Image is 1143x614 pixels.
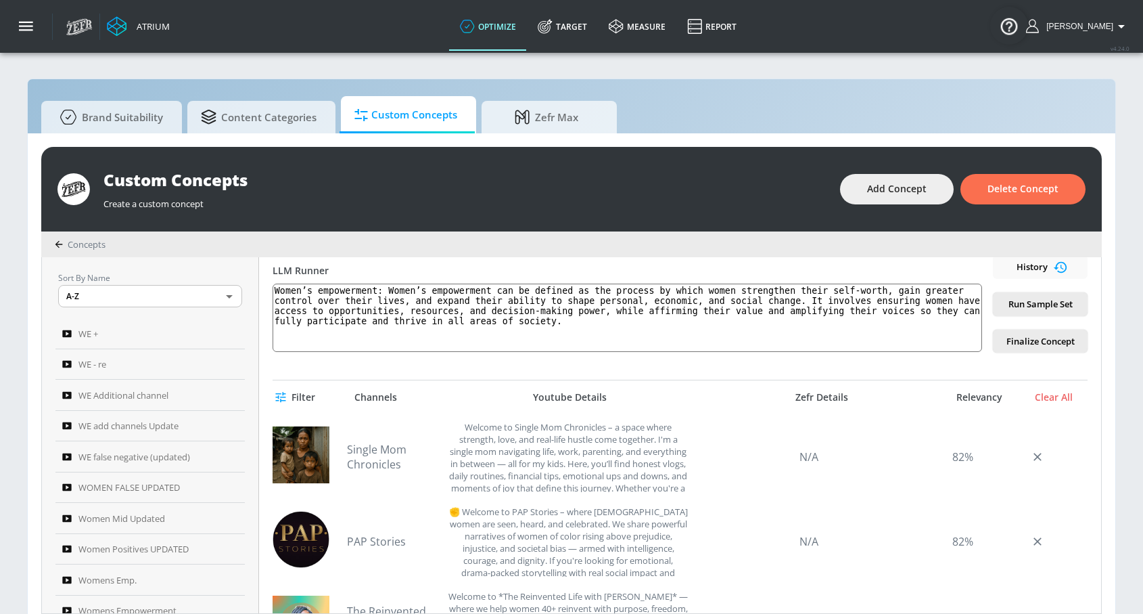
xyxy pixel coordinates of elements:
[1020,391,1088,403] div: Clear All
[273,385,321,410] button: Filter
[527,2,598,51] a: Target
[78,326,98,342] span: WE +
[442,391,698,403] div: Youtube Details
[990,7,1028,45] button: Open Resource Center
[273,426,329,483] img: UCH211ylxw7dzKfjVVH_91_Q
[705,391,939,403] div: Zefr Details
[78,479,180,496] span: WOMEN FALSE UPDATED
[946,391,1013,403] div: Relevancy
[448,421,689,492] div: Welcome to Single Mom Chronicles – a space where strength, love, and real-life hustle come togeth...
[201,101,317,133] span: Content Categories
[107,16,170,37] a: Atrium
[55,441,245,473] a: WE false negative (updated)
[960,174,1086,204] button: Delete Concept
[840,174,954,204] button: Add Concept
[449,2,527,51] a: optimize
[58,285,242,307] div: A-Z
[1026,18,1129,35] button: [PERSON_NAME]
[695,421,922,492] div: N/A
[987,181,1058,198] span: Delete Concept
[55,534,245,565] a: Women Positives UPDATED
[695,506,922,577] div: N/A
[78,572,137,588] span: Womens Emp.
[1111,45,1129,52] span: v 4.24.0
[867,181,927,198] span: Add Concept
[347,442,442,472] a: Single Mom Chronicles
[55,318,245,349] a: WE +
[78,356,106,372] span: WE - re
[55,101,163,133] span: Brand Suitability
[354,99,457,131] span: Custom Concepts
[929,506,997,577] div: 82%
[929,421,997,492] div: 82%
[1041,22,1113,31] span: login as: aracely.alvarenga@zefr.com
[273,264,982,277] div: LLM Runner
[354,391,397,403] div: Channels
[78,387,168,403] span: WE Additional channel
[55,238,106,250] div: Concepts
[55,380,245,411] a: WE Additional channel
[58,271,242,285] p: Sort By Name
[347,534,442,549] a: PAP Stories
[993,330,1088,353] button: Finalize Concept
[131,20,170,32] div: Atrium
[55,503,245,534] a: Women Mid Updated
[103,191,826,210] div: Create a custom concept
[1004,334,1077,349] span: Finalize Concept
[993,292,1088,316] button: Run Sample Set
[273,284,982,352] textarea: Women’s empowerment: Women’s empowerment can be defined as the process by which women strengthen ...
[598,2,676,51] a: measure
[1004,297,1077,312] span: Run Sample Set
[676,2,747,51] a: Report
[78,510,165,527] span: Women Mid Updated
[68,238,106,250] span: Concepts
[55,565,245,596] a: Womens Emp.
[495,101,598,133] span: Zefr Max
[55,349,245,380] a: WE - re
[103,169,826,191] div: Custom Concepts
[278,389,315,406] span: Filter
[273,511,329,568] img: UCXsJYtVQL9XaKRq05sRDPoA
[78,541,189,557] span: Women Positives UPDATED
[78,418,179,434] span: WE add channels Update
[448,506,689,577] div: ✊ Welcome to PAP Stories – where Black women are seen, heard, and celebrated. We share powerful n...
[78,449,190,465] span: WE false negative (updated)
[55,473,245,504] a: WOMEN FALSE UPDATED
[55,411,245,442] a: WE add channels Update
